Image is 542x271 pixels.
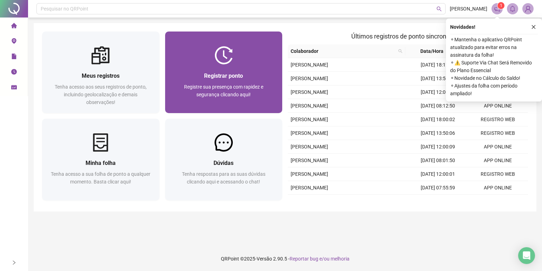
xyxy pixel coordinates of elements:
span: ⚬ Novidade no Cálculo do Saldo! [450,74,538,82]
span: Registre sua presença com rapidez e segurança clicando aqui! [184,84,263,97]
span: clock-circle [11,66,17,80]
span: [PERSON_NAME] [450,5,487,13]
span: schedule [11,81,17,95]
span: [PERSON_NAME] [291,62,328,68]
span: [PERSON_NAME] [291,144,328,150]
span: search [436,6,442,12]
span: [PERSON_NAME] [291,76,328,81]
a: Minha folhaTenha acesso a sua folha de ponto a qualquer momento. Basta clicar aqui! [42,119,160,200]
span: Reportar bug e/ou melhoria [290,256,350,262]
td: [DATE] 12:00:01 [408,167,468,181]
footer: QRPoint © 2025 - 2.90.5 - [28,246,542,271]
a: Registrar pontoRegistre sua presença com rapidez e segurança clicando aqui! [165,32,283,113]
sup: 1 [497,2,504,9]
td: APP ONLINE [468,99,528,113]
td: [DATE] 07:55:59 [408,181,468,195]
td: [DATE] 13:50:06 [408,126,468,140]
span: Versão [257,256,272,262]
span: [PERSON_NAME] [291,89,328,95]
span: [PERSON_NAME] [291,130,328,136]
span: Tenha acesso a sua folha de ponto a qualquer momento. Basta clicar aqui! [51,171,150,185]
td: [DATE] 12:00:09 [408,140,468,154]
span: [PERSON_NAME] [291,185,328,190]
td: REGISTRO WEB [468,126,528,140]
span: file [11,50,17,64]
td: [DATE] 08:12:50 [408,99,468,113]
span: Tenha acesso aos seus registros de ponto, incluindo geolocalização e demais observações! [55,84,147,105]
span: ⚬ Ajustes da folha com período ampliado! [450,82,538,97]
a: DúvidasTenha respostas para as suas dúvidas clicando aqui e acessando o chat! [165,119,283,200]
span: Últimos registros de ponto sincronizados [351,33,465,40]
img: 75493 [523,4,533,14]
td: [DATE] 13:50:11 [408,72,468,85]
a: Meus registrosTenha acesso aos seus registros de ponto, incluindo geolocalização e demais observa... [42,32,160,113]
span: Data/Hora [408,47,456,55]
span: [PERSON_NAME] [291,158,328,163]
span: environment [11,35,17,49]
span: [PERSON_NAME] [291,171,328,177]
td: APP ONLINE [468,181,528,195]
span: right [12,260,16,265]
td: REGISTRO WEB [468,113,528,126]
th: Data/Hora [405,44,464,58]
td: APP ONLINE [468,154,528,167]
span: [PERSON_NAME] [291,103,328,109]
span: Registrar ponto [204,72,243,79]
span: bell [509,6,516,12]
span: home [11,20,17,34]
td: [DATE] 18:12:35 [408,58,468,72]
td: [DATE] 18:00:01 [408,195,468,208]
span: close [531,25,536,29]
td: REGISTRO WEB [468,195,528,208]
span: Dúvidas [214,160,233,166]
span: search [397,46,404,56]
span: ⚬ ⚠️ Suporte Via Chat Será Removido do Plano Essencial [450,59,538,74]
div: Open Intercom Messenger [518,247,535,264]
td: [DATE] 08:01:50 [408,154,468,167]
td: APP ONLINE [468,140,528,154]
span: notification [494,6,500,12]
span: Colaborador [291,47,395,55]
td: [DATE] 18:00:02 [408,113,468,126]
span: Meus registros [82,72,120,79]
td: REGISTRO WEB [468,167,528,181]
span: [PERSON_NAME] [291,117,328,122]
td: [DATE] 12:00:27 [408,85,468,99]
span: Minha folha [86,160,116,166]
span: 1 [500,3,502,8]
span: Novidades ! [450,23,475,31]
span: Tenha respostas para as suas dúvidas clicando aqui e acessando o chat! [182,171,265,185]
span: ⚬ Mantenha o aplicativo QRPoint atualizado para evitar erros na assinatura da folha! [450,36,538,59]
span: search [398,49,402,53]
